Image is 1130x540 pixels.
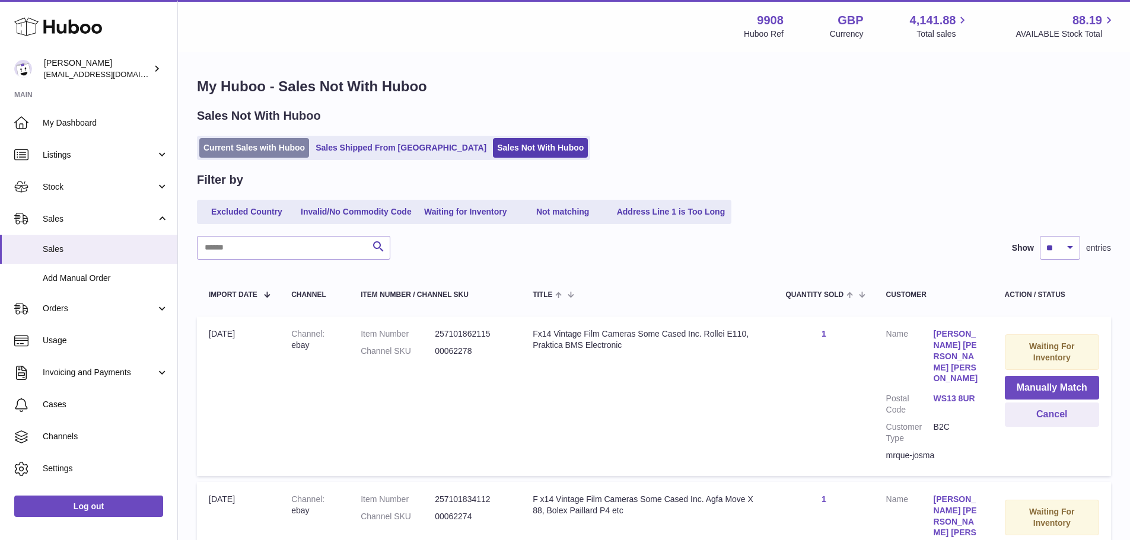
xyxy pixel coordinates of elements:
[435,328,509,340] dd: 257101862115
[910,12,970,40] a: 4,141.88 Total sales
[361,346,435,357] dt: Channel SKU
[197,317,279,476] td: [DATE]
[886,421,934,444] dt: Customer Type
[916,28,969,40] span: Total sales
[533,328,762,351] div: Fx14 Vintage Film Cameras Some Cased Inc. Rollei E110, Praktica BMS Electronic
[43,431,168,442] span: Channels
[43,181,156,193] span: Stock
[1086,242,1111,254] span: entries
[934,328,981,384] a: [PERSON_NAME] [PERSON_NAME] [PERSON_NAME]
[197,172,243,188] h2: Filter by
[43,367,156,378] span: Invoicing and Payments
[934,393,981,404] a: WS13 8UR
[43,335,168,346] span: Usage
[757,12,784,28] strong: 9908
[838,12,863,28] strong: GBP
[613,202,730,222] a: Address Line 1 is Too Long
[886,393,934,416] dt: Postal Code
[197,77,1111,96] h1: My Huboo - Sales Not With Huboo
[822,329,826,338] a: 1
[291,328,337,351] div: ebay
[822,494,826,504] a: 1
[209,291,257,299] span: Import date
[361,291,509,299] div: Item Number / Channel SKU
[435,511,509,522] dd: 00062274
[1005,291,1099,299] div: Action / Status
[934,421,981,444] dd: B2C
[43,213,156,225] span: Sales
[43,244,168,255] span: Sales
[291,494,324,504] strong: Channel
[830,28,864,40] div: Currency
[1016,28,1116,40] span: AVAILABLE Stock Total
[533,291,552,299] span: Title
[1012,242,1034,254] label: Show
[44,57,151,80] div: [PERSON_NAME]
[435,346,509,357] dd: 00062278
[886,291,981,299] div: Customer
[785,291,843,299] span: Quantity Sold
[43,399,168,410] span: Cases
[199,202,294,222] a: Excluded Country
[886,328,934,387] dt: Name
[361,494,435,505] dt: Item Number
[1029,507,1074,528] strong: Waiting For Inventory
[291,329,324,338] strong: Channel
[43,303,156,314] span: Orders
[14,60,32,78] img: internalAdmin-9908@internal.huboo.com
[311,138,491,158] a: Sales Shipped From [GEOGRAPHIC_DATA]
[43,149,156,161] span: Listings
[910,12,956,28] span: 4,141.88
[291,291,337,299] div: Channel
[44,69,174,79] span: [EMAIL_ADDRESS][DOMAIN_NAME]
[197,108,321,124] h2: Sales Not With Huboo
[43,273,168,284] span: Add Manual Order
[435,494,509,505] dd: 257101834112
[1016,12,1116,40] a: 88.19 AVAILABLE Stock Total
[886,450,981,461] div: mrque-josma
[43,463,168,474] span: Settings
[14,496,163,517] a: Log out
[297,202,416,222] a: Invalid/No Commodity Code
[418,202,513,222] a: Waiting for Inventory
[533,494,762,516] div: F x14 Vintage Film Cameras Some Cased Inc. Agfa Move X 88, Bolex Paillard P4 etc
[1029,341,1074,362] strong: Waiting For Inventory
[361,511,435,522] dt: Channel SKU
[1005,402,1099,427] button: Cancel
[43,117,168,129] span: My Dashboard
[515,202,610,222] a: Not matching
[291,494,337,516] div: ebay
[493,138,588,158] a: Sales Not With Huboo
[199,138,309,158] a: Current Sales with Huboo
[1072,12,1102,28] span: 88.19
[361,328,435,340] dt: Item Number
[1005,376,1099,400] button: Manually Match
[744,28,784,40] div: Huboo Ref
